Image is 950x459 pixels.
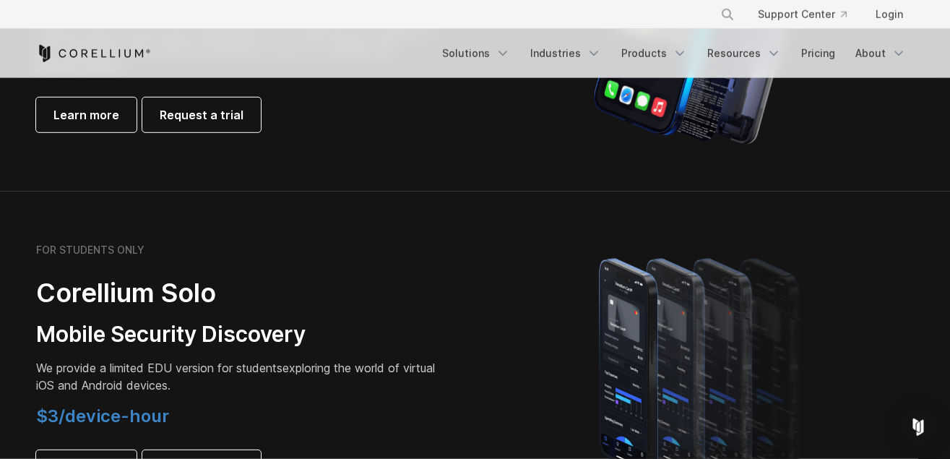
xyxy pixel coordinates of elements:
a: Learn more [36,98,137,132]
span: $3/device-hour [36,406,169,426]
span: Request a trial [160,106,243,124]
div: Navigation Menu [433,40,915,67]
a: Pricing [793,40,844,67]
a: Products [613,40,696,67]
a: Support Center [746,1,858,27]
div: Open Intercom Messenger [901,410,936,445]
button: Search [714,1,740,27]
span: We provide a limited EDU version for students [36,361,282,375]
a: Solutions [433,40,519,67]
a: Industries [522,40,610,67]
a: Login [864,1,915,27]
a: About [847,40,915,67]
a: Corellium Home [36,45,151,62]
a: Resources [699,40,790,67]
a: Request a trial [142,98,261,132]
p: exploring the world of virtual iOS and Android devices. [36,359,441,394]
span: Learn more [53,106,119,124]
h6: FOR STUDENTS ONLY [36,244,144,257]
h3: Mobile Security Discovery [36,321,441,348]
div: Navigation Menu [703,1,915,27]
h2: Corellium Solo [36,277,441,309]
